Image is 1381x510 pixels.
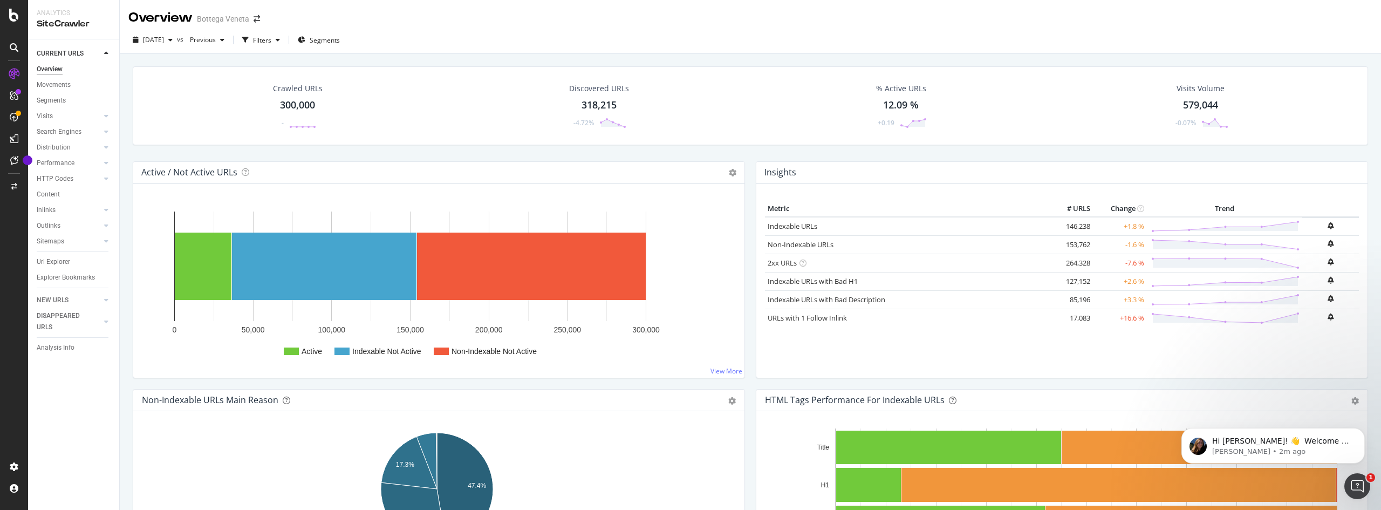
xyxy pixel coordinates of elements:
[37,272,95,283] div: Explorer Bookmarks
[1093,201,1147,217] th: Change
[1050,217,1093,236] td: 146,238
[1147,201,1302,217] th: Trend
[468,482,486,489] text: 47.4%
[37,342,74,353] div: Analysis Info
[1175,118,1196,127] div: -0.07%
[1366,473,1375,482] span: 1
[1050,254,1093,272] td: 264,328
[768,276,858,286] a: Indexable URLs with Bad H1
[37,173,101,185] a: HTTP Codes
[142,201,732,369] svg: A chart.
[1183,98,1218,112] div: 579,044
[47,42,186,51] p: Message from Laura, sent 2m ago
[37,64,63,75] div: Overview
[197,13,249,24] div: Bottega Veneta
[242,325,265,334] text: 50,000
[1328,314,1334,321] div: bell-plus
[1328,295,1334,302] div: bell-plus
[475,325,503,334] text: 200,000
[141,165,237,180] h4: Active / Not Active URLs
[186,35,216,44] span: Previous
[768,221,817,231] a: Indexable URLs
[254,15,260,23] div: arrow-right-arrow-left
[310,36,340,45] span: Segments
[37,220,101,232] a: Outlinks
[128,31,177,49] button: [DATE]
[764,165,796,180] h4: Insights
[1351,397,1359,405] div: gear
[37,310,101,333] a: DISAPPEARED URLS
[37,18,111,30] div: SiteCrawler
[177,35,186,44] span: vs
[37,295,101,306] a: NEW URLS
[1328,240,1334,247] div: bell-plus
[37,79,112,91] a: Movements
[128,9,193,27] div: Overview
[632,325,660,334] text: 300,000
[1050,201,1093,217] th: # URLS
[582,98,617,112] div: 318,215
[1093,309,1147,327] td: +16.6 %
[318,325,346,334] text: 100,000
[768,240,833,249] a: Non-Indexable URLs
[1093,254,1147,272] td: -7.6 %
[37,189,112,200] a: Content
[173,325,177,334] text: 0
[569,83,629,94] div: Discovered URLs
[282,118,284,127] div: -
[37,236,64,247] div: Sitemaps
[37,48,84,59] div: CURRENT URLS
[768,313,847,323] a: URLs with 1 Follow Inlink
[1093,272,1147,290] td: +2.6 %
[253,36,271,45] div: Filters
[23,155,32,165] div: Tooltip anchor
[37,111,101,122] a: Visits
[1165,405,1381,481] iframe: Intercom notifications message
[37,295,69,306] div: NEW URLS
[768,258,797,268] a: 2xx URLs
[876,83,926,94] div: % Active URLs
[37,126,101,138] a: Search Engines
[37,95,66,106] div: Segments
[573,118,594,127] div: -4.72%
[37,205,56,216] div: Inlinks
[1093,235,1147,254] td: -1.6 %
[728,397,736,405] div: gear
[1328,259,1334,266] div: bell-plus
[37,158,74,169] div: Performance
[352,347,421,356] text: Indexable Not Active
[37,189,60,200] div: Content
[37,173,73,185] div: HTTP Codes
[302,347,322,356] text: Active
[878,118,894,127] div: +0.19
[186,31,229,49] button: Previous
[143,35,164,44] span: 2025 Oct. 12th
[47,31,186,93] span: Hi [PERSON_NAME]! 👋 Welcome to Botify chat support! Have a question? Reply to this message and ou...
[293,31,344,49] button: Segments
[37,310,91,333] div: DISAPPEARED URLS
[821,481,830,489] text: H1
[37,272,112,283] a: Explorer Bookmarks
[1050,309,1093,327] td: 17,083
[37,9,111,18] div: Analytics
[1050,290,1093,309] td: 85,196
[396,461,414,468] text: 17.3%
[37,142,71,153] div: Distribution
[765,201,1050,217] th: Metric
[280,98,315,112] div: 300,000
[142,395,278,405] div: Non-Indexable URLs Main Reason
[37,342,112,353] a: Analysis Info
[817,444,830,451] text: Title
[396,325,424,334] text: 150,000
[883,98,919,112] div: 12.09 %
[37,142,101,153] a: Distribution
[37,220,60,232] div: Outlinks
[710,366,742,376] a: View More
[452,347,537,356] text: Non-Indexable Not Active
[768,295,885,304] a: Indexable URLs with Bad Description
[37,64,112,75] a: Overview
[37,79,71,91] div: Movements
[1050,272,1093,290] td: 127,152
